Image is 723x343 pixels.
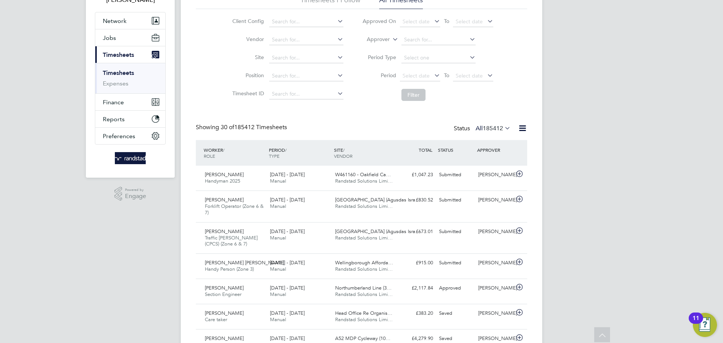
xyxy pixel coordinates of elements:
[436,143,475,157] div: STATUS
[95,111,165,127] button: Reports
[335,266,393,272] span: Randstad Solutions Limi…
[95,94,165,110] button: Finance
[205,228,244,235] span: [PERSON_NAME]
[103,17,127,24] span: Network
[270,285,305,291] span: [DATE] - [DATE]
[202,143,267,163] div: WORKER
[103,80,128,87] a: Expenses
[334,153,352,159] span: VENDOR
[475,257,514,269] div: [PERSON_NAME]
[397,282,436,294] div: £2,117.84
[475,282,514,294] div: [PERSON_NAME]
[230,90,264,97] label: Timesheet ID
[103,34,116,41] span: Jobs
[335,310,392,316] span: Head Office Re Organis…
[270,171,305,178] span: [DATE] - [DATE]
[475,143,514,157] div: APPROVER
[270,235,286,241] span: Manual
[269,17,343,27] input: Search for...
[436,194,475,206] div: Submitted
[692,318,699,328] div: 11
[269,89,343,99] input: Search for...
[230,72,264,79] label: Position
[442,70,451,80] span: To
[270,203,286,209] span: Manual
[205,203,264,216] span: Forklift Operator (Zone 6 & 7)
[335,197,420,203] span: [GEOGRAPHIC_DATA] (Agusdas Isra…
[230,36,264,43] label: Vendor
[114,187,146,201] a: Powered byEngage
[335,171,391,178] span: W461160 - Oakfield Ca…
[95,152,166,164] a: Go to home page
[456,18,483,25] span: Select date
[362,72,396,79] label: Period
[204,153,215,159] span: ROLE
[95,12,165,29] button: Network
[269,35,343,45] input: Search for...
[269,153,279,159] span: TYPE
[230,54,264,61] label: Site
[221,123,287,131] span: 185412 Timesheets
[103,116,125,123] span: Reports
[270,228,305,235] span: [DATE] - [DATE]
[397,307,436,320] div: £383.20
[267,143,332,163] div: PERIOD
[270,266,286,272] span: Manual
[343,147,345,153] span: /
[335,228,420,235] span: [GEOGRAPHIC_DATA] (Agusdas Isra…
[205,235,258,247] span: Traffic [PERSON_NAME] (CPCS) (Zone 6 & 7)
[95,46,165,63] button: Timesheets
[270,197,305,203] span: [DATE] - [DATE]
[436,307,475,320] div: Saved
[476,125,511,132] label: All
[356,36,390,43] label: Approver
[205,291,241,297] span: Section Engineer
[335,335,390,341] span: A52 MDP Cycleway (10…
[230,18,264,24] label: Client Config
[362,18,396,24] label: Approved On
[436,257,475,269] div: Submitted
[270,310,305,316] span: [DATE] - [DATE]
[269,71,343,81] input: Search for...
[125,187,146,193] span: Powered by
[335,259,393,266] span: Wellingborough Afforda…
[270,335,305,341] span: [DATE] - [DATE]
[95,29,165,46] button: Jobs
[205,266,254,272] span: Handy Person (Zone 3)
[475,226,514,238] div: [PERSON_NAME]
[205,285,244,291] span: [PERSON_NAME]
[454,123,512,134] div: Status
[103,69,134,76] a: Timesheets
[403,72,430,79] span: Select date
[401,53,476,63] input: Select one
[221,123,234,131] span: 30 of
[115,152,146,164] img: randstad-logo-retina.png
[335,291,393,297] span: Randstad Solutions Limi…
[335,178,393,184] span: Randstad Solutions Limi…
[436,282,475,294] div: Approved
[103,51,134,58] span: Timesheets
[475,307,514,320] div: [PERSON_NAME]
[205,178,240,184] span: Handyman 2025
[270,291,286,297] span: Manual
[397,257,436,269] div: £915.00
[362,54,396,61] label: Period Type
[95,128,165,144] button: Preferences
[270,259,305,266] span: [DATE] - [DATE]
[335,316,393,323] span: Randstad Solutions Limi…
[436,226,475,238] div: Submitted
[693,313,717,337] button: Open Resource Center, 11 new notifications
[270,178,286,184] span: Manual
[456,72,483,79] span: Select date
[401,89,426,101] button: Filter
[483,125,503,132] span: 185412
[401,35,476,45] input: Search for...
[335,235,393,241] span: Randstad Solutions Limi…
[103,99,124,106] span: Finance
[270,316,286,323] span: Manual
[196,123,288,131] div: Showing
[205,171,244,178] span: [PERSON_NAME]
[269,53,343,63] input: Search for...
[103,133,135,140] span: Preferences
[475,194,514,206] div: [PERSON_NAME]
